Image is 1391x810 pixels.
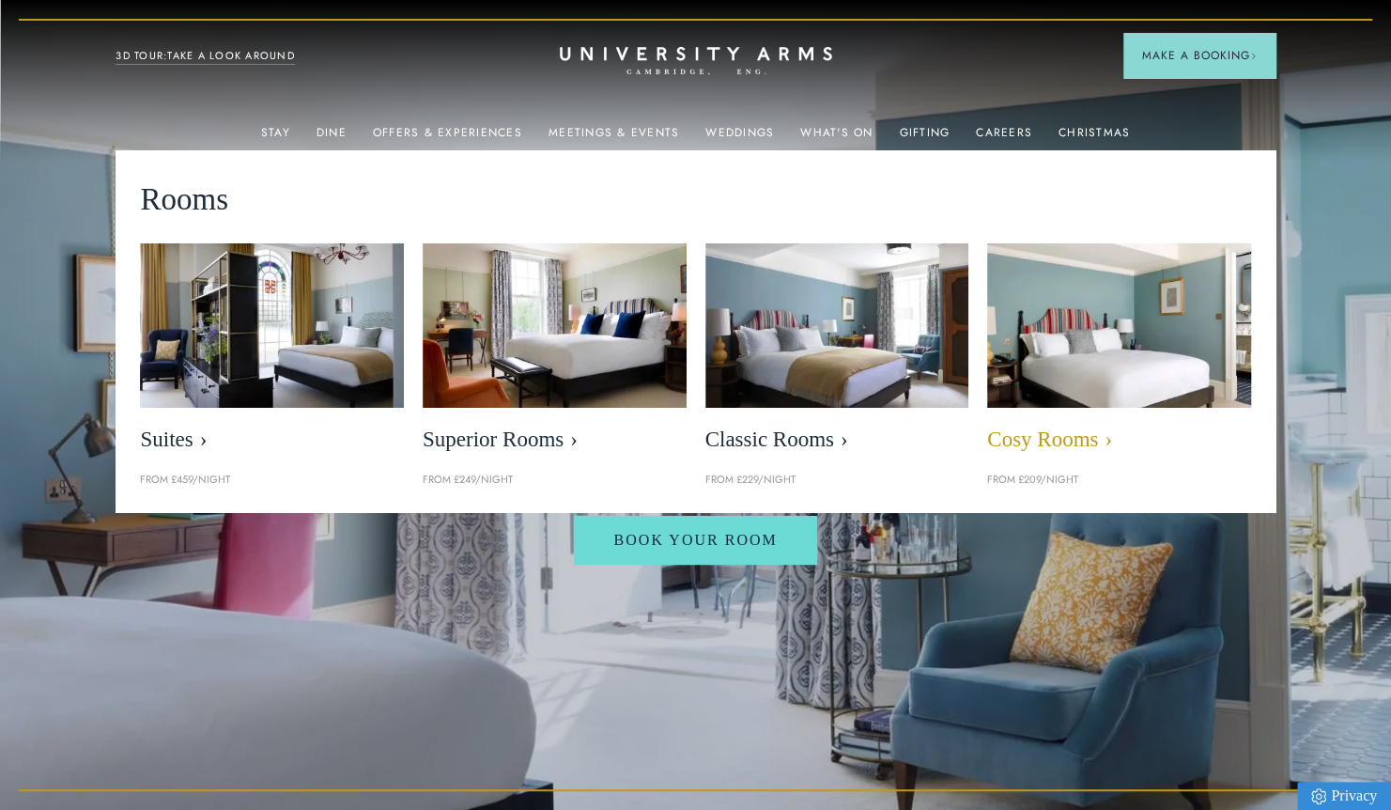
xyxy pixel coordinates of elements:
a: Book Your Room [574,516,816,565]
a: image-5bdf0f703dacc765be5ca7f9d527278f30b65e65-400x250-jpg Superior Rooms [423,243,687,462]
img: image-21e87f5add22128270780cf7737b92e839d7d65d-400x250-jpg [140,243,404,408]
span: Classic Rooms [705,427,969,453]
span: Cosy Rooms [987,427,1251,453]
a: Careers [976,126,1032,150]
a: Meetings & Events [549,126,679,150]
span: Suites [140,427,404,453]
a: What's On [800,126,873,150]
a: image-0c4e569bfe2498b75de12d7d88bf10a1f5f839d4-400x250-jpg Cosy Rooms [987,243,1251,462]
a: Privacy [1297,782,1391,810]
span: Superior Rooms [423,427,687,453]
p: From £229/night [705,472,969,489]
a: Home [560,47,832,76]
a: Dine [317,126,347,150]
a: Offers & Experiences [373,126,522,150]
p: From £459/night [140,472,404,489]
img: Arrow icon [1250,53,1257,59]
a: Weddings [705,126,774,150]
p: From £249/night [423,472,687,489]
a: Stay [261,126,290,150]
a: 3D TOUR:TAKE A LOOK AROUND [116,48,295,65]
span: Rooms [140,175,228,225]
a: image-21e87f5add22128270780cf7737b92e839d7d65d-400x250-jpg Suites [140,243,404,462]
button: Make a BookingArrow icon [1123,33,1275,78]
img: Privacy [1311,788,1326,804]
img: image-0c4e569bfe2498b75de12d7d88bf10a1f5f839d4-400x250-jpg [967,231,1271,421]
img: image-5bdf0f703dacc765be5ca7f9d527278f30b65e65-400x250-jpg [423,243,687,408]
a: Gifting [899,126,950,150]
p: From £209/night [987,472,1251,489]
img: image-7eccef6fe4fe90343db89eb79f703814c40db8b4-400x250-jpg [705,243,969,408]
a: Christmas [1059,126,1130,150]
span: Make a Booking [1142,47,1257,64]
a: image-7eccef6fe4fe90343db89eb79f703814c40db8b4-400x250-jpg Classic Rooms [705,243,969,462]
